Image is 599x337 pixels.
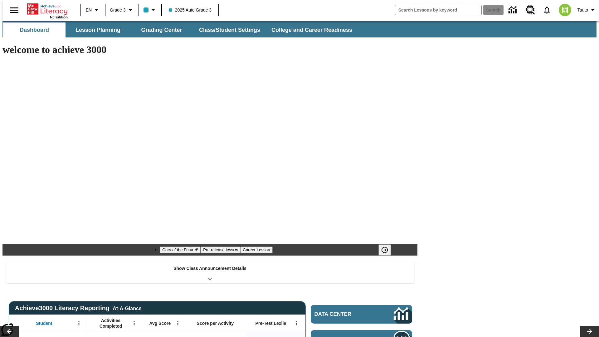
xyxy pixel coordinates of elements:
[74,319,84,328] button: Open Menu
[378,244,391,256] button: Pause
[240,247,272,253] button: Slide 3 Career Lesson
[194,22,265,37] button: Class/Student Settings
[505,2,522,19] a: Data Center
[559,4,571,16] img: avatar image
[130,22,193,37] button: Grading Center
[113,305,141,311] div: At-A-Glance
[169,7,212,13] span: 2025 Auto Grade 3
[311,305,412,324] a: Data Center
[160,247,201,253] button: Slide 1 Cars of the Future?
[256,320,286,326] span: Pre-Test Lexile
[292,319,301,328] button: Open Menu
[173,265,246,272] p: Show Class Announcement Details
[149,320,171,326] span: Avg Score
[314,311,373,317] span: Data Center
[580,326,599,337] button: Lesson carousel, Next
[6,261,414,283] div: Show Class Announcement Details
[36,320,52,326] span: Student
[27,2,68,19] div: Home
[266,22,357,37] button: College and Career Readiness
[173,319,183,328] button: Open Menu
[110,7,126,13] span: Grade 3
[27,3,68,15] a: Home
[129,319,139,328] button: Open Menu
[5,1,23,19] button: Open side menu
[575,4,599,16] button: Profile/Settings
[83,4,103,16] button: Language: EN, Select a language
[3,22,66,37] button: Dashboard
[86,7,92,13] span: EN
[555,2,575,18] button: Select a new avatar
[67,22,129,37] button: Lesson Planning
[197,320,234,326] span: Score per Activity
[2,22,358,37] div: SubNavbar
[522,2,539,18] a: Resource Center, Will open in new tab
[15,305,142,312] span: Achieve3000 Literacy Reporting
[577,7,588,13] span: Tauto
[141,4,159,16] button: Class color is light blue. Change class color
[90,318,131,329] span: Activities Completed
[50,15,68,19] span: NJ Edition
[107,4,137,16] button: Grade: Grade 3, Select a grade
[539,2,555,18] a: Notifications
[201,247,240,253] button: Slide 2 Pre-release lesson
[2,44,417,56] h1: welcome to achieve 3000
[395,5,481,15] input: search field
[378,244,397,256] div: Pause
[2,21,597,37] div: SubNavbar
